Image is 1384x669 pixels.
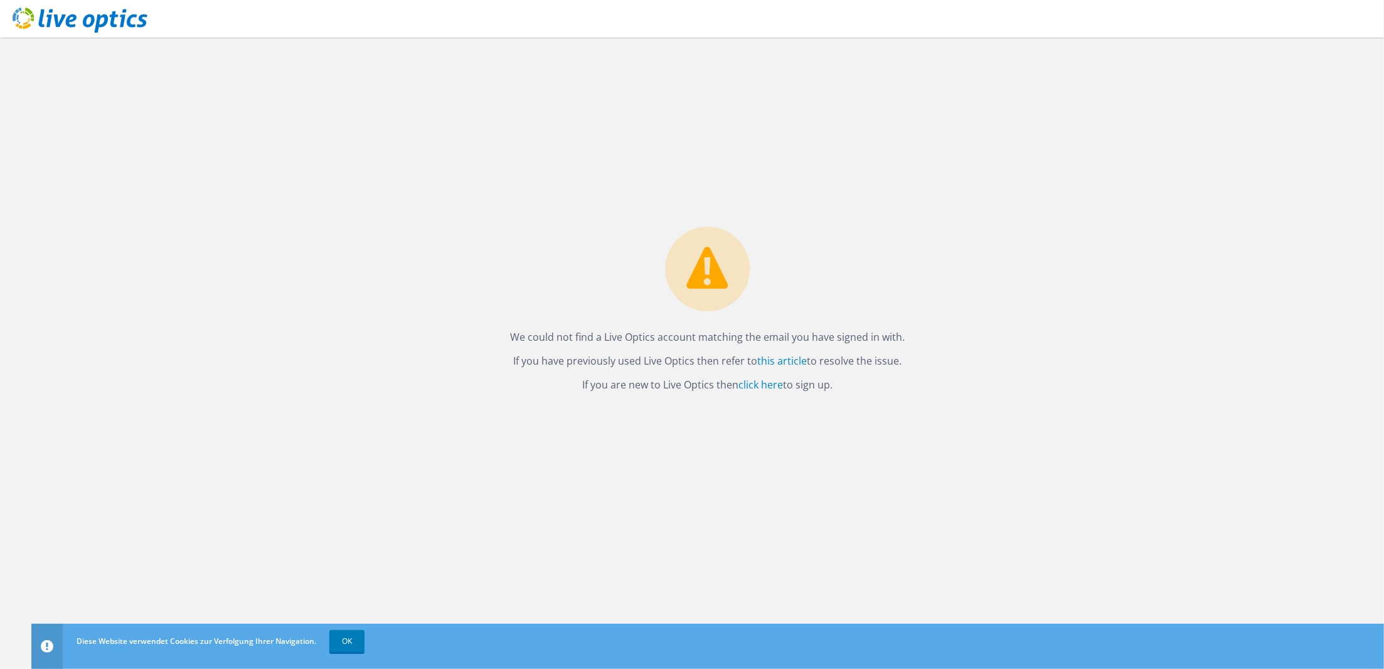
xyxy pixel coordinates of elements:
[329,630,365,653] a: OK
[739,378,784,392] a: click here
[758,354,807,368] a: this article
[511,352,905,370] p: If you have previously used Live Optics then refer to to resolve the issue.
[511,376,905,393] p: If you are new to Live Optics then to sign up.
[511,328,905,346] p: We could not find a Live Optics account matching the email you have signed in with.
[77,636,316,646] span: Diese Website verwendet Cookies zur Verfolgung Ihrer Navigation.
